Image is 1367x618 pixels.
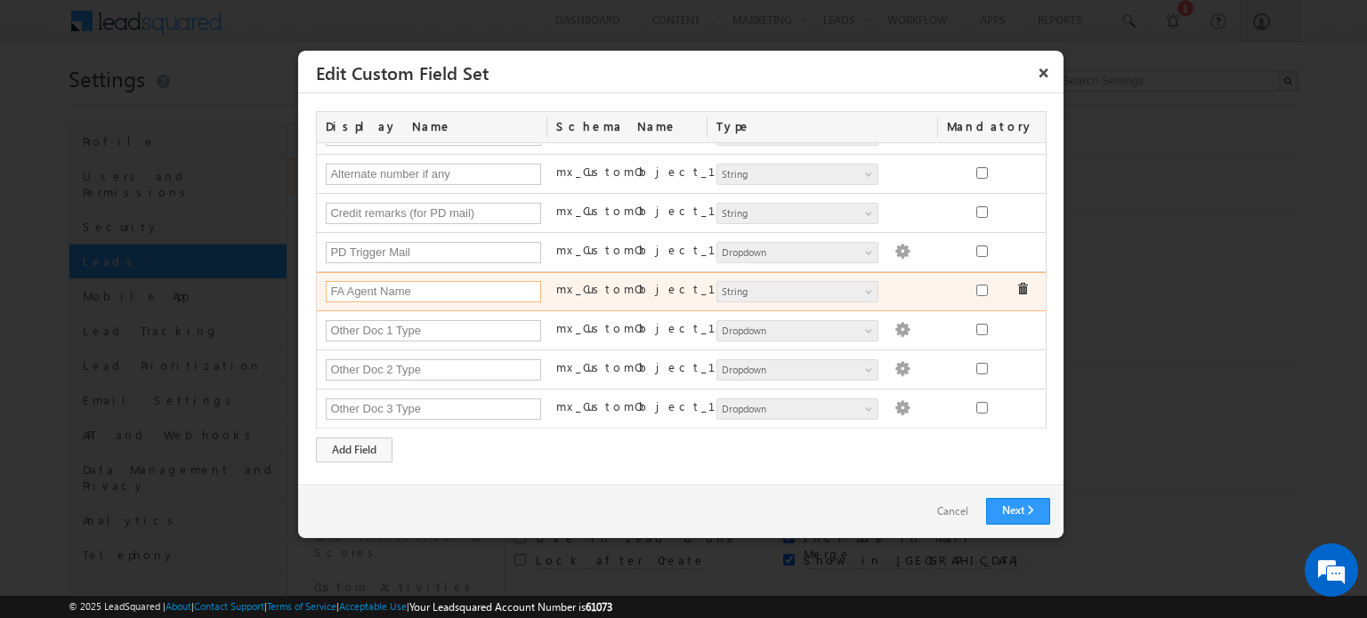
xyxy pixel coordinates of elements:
[894,361,910,377] img: Populate Options
[708,112,938,142] div: Type
[242,484,323,508] em: Start Chat
[716,359,878,381] a: Dropdown
[556,203,749,219] label: mx_CustomObject_12
[267,600,336,612] a: Terms of Service
[716,164,878,185] a: String
[316,57,1057,88] h3: Edit Custom Field Set
[93,93,299,116] div: Chat with us now
[938,112,1025,142] div: Mandatory
[716,242,878,263] a: Dropdown
[919,499,986,525] a: Cancel
[556,398,744,414] label: mx_CustomObject_17
[717,245,862,261] span: Dropdown
[316,437,392,462] div: Add Field
[717,362,862,378] span: Dropdown
[292,9,335,52] div: Minimize live chat window
[556,320,742,336] label: mx_CustomObject_15
[894,322,910,338] img: Populate Options
[894,244,910,260] img: Populate Options
[166,600,191,612] a: About
[716,398,878,420] a: Dropdown
[556,281,739,297] label: mx_CustomObject_14
[556,359,742,375] label: mx_CustomObject_16
[317,112,547,142] div: Display Name
[1030,57,1058,88] button: ×
[547,112,708,142] div: Schema Name
[556,242,743,258] label: mx_CustomObject_13
[717,166,862,182] span: String
[716,281,878,302] a: String
[339,600,407,612] a: Acceptable Use
[23,165,325,469] textarea: Type your message and hit 'Enter'
[986,498,1050,525] a: Next
[894,400,910,416] img: Populate Options
[556,164,765,180] label: mx_CustomObject_11
[716,203,878,224] a: String
[717,284,862,300] span: String
[409,600,612,614] span: Your Leadsquared Account Number is
[716,320,878,341] a: Dropdown
[717,401,862,417] span: Dropdown
[717,205,862,221] span: String
[586,600,612,614] span: 61073
[194,600,264,612] a: Contact Support
[717,323,862,339] span: Dropdown
[69,598,612,615] span: © 2025 LeadSquared | | | | |
[30,93,75,116] img: d_60004797649_company_0_60004797649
